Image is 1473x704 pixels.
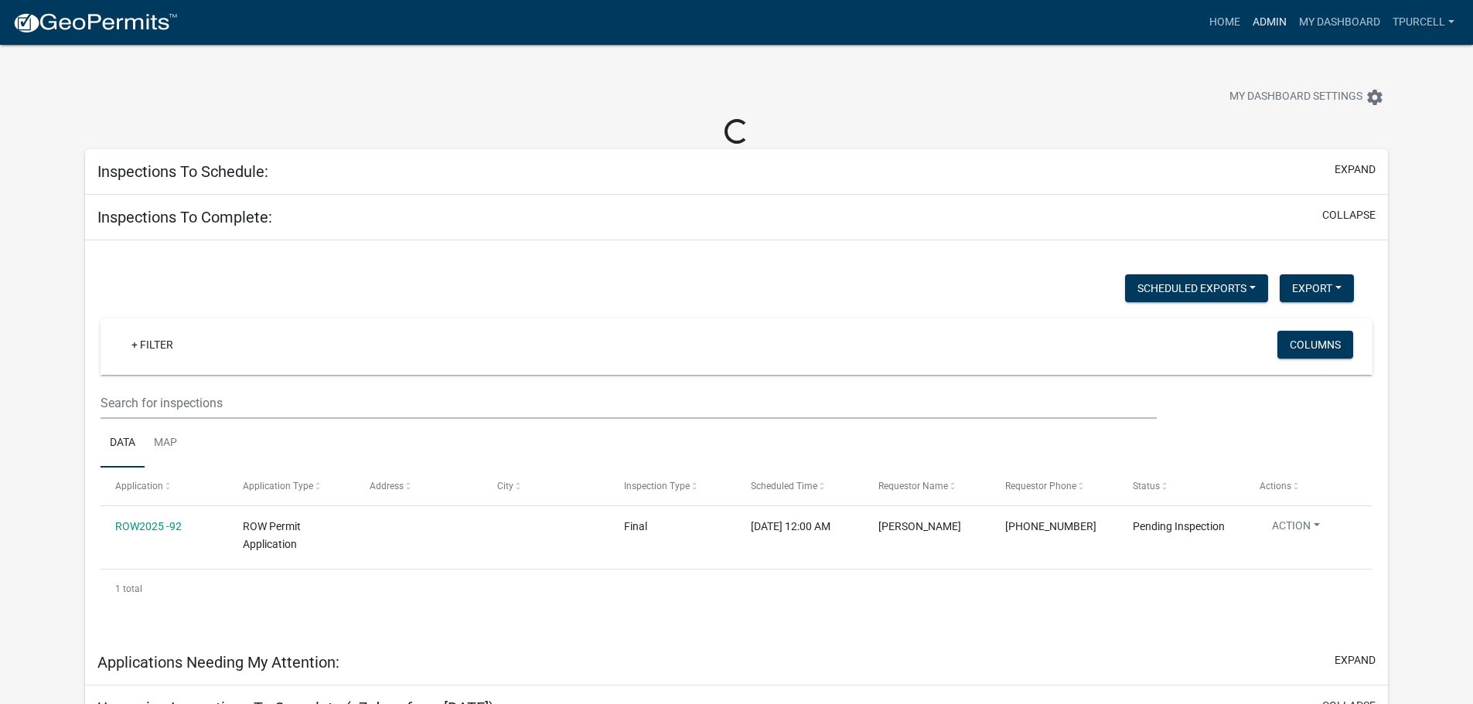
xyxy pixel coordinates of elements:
[878,520,961,532] span: Jeremy Parkhurst
[370,481,404,491] span: Address
[101,387,1156,419] input: Search for inspections
[115,520,182,532] a: ROW2025 -92
[355,468,482,505] datatable-header-cell: Address
[228,468,355,505] datatable-header-cell: Application Type
[609,468,736,505] datatable-header-cell: Inspection Type
[243,481,313,491] span: Application Type
[624,520,647,532] span: Final
[97,653,339,672] h5: Applications Needing My Attention:
[1280,274,1354,302] button: Export
[751,520,830,532] span: 09/04/2025, 12:00 AM
[1117,468,1244,505] datatable-header-cell: Status
[482,468,609,505] datatable-header-cell: City
[97,208,272,226] h5: Inspections To Complete:
[1245,468,1372,505] datatable-header-cell: Actions
[101,468,227,505] datatable-header-cell: Application
[736,468,863,505] datatable-header-cell: Scheduled Time
[1335,162,1376,178] button: expand
[1322,207,1376,223] button: collapse
[1335,652,1376,668] button: expand
[1260,518,1332,540] button: Action
[1386,8,1461,37] a: Tpurcell
[1229,88,1362,107] span: My Dashboard Settings
[1217,82,1396,112] button: My Dashboard Settingssettings
[1005,520,1096,532] span: (502) 471-0909
[1133,520,1225,532] span: Pending Inspection
[751,481,817,491] span: Scheduled Time
[1133,481,1160,491] span: Status
[119,331,186,359] a: + Filter
[1005,481,1076,491] span: Requestor Phone
[243,520,301,550] span: ROW Permit Application
[624,481,690,491] span: Inspection Type
[1246,8,1293,37] a: Admin
[1260,481,1291,491] span: Actions
[115,481,163,491] span: Application
[878,481,948,491] span: Requestor Name
[101,570,1372,608] div: 1 total
[497,481,513,491] span: City
[1277,331,1353,359] button: Columns
[85,240,1388,639] div: collapse
[1293,8,1386,37] a: My Dashboard
[991,468,1117,505] datatable-header-cell: Requestor Phone
[1203,8,1246,37] a: Home
[97,162,268,181] h5: Inspections To Schedule:
[1125,274,1268,302] button: Scheduled Exports
[1366,88,1384,107] i: settings
[145,419,186,468] a: Map
[864,468,991,505] datatable-header-cell: Requestor Name
[101,419,145,468] a: Data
